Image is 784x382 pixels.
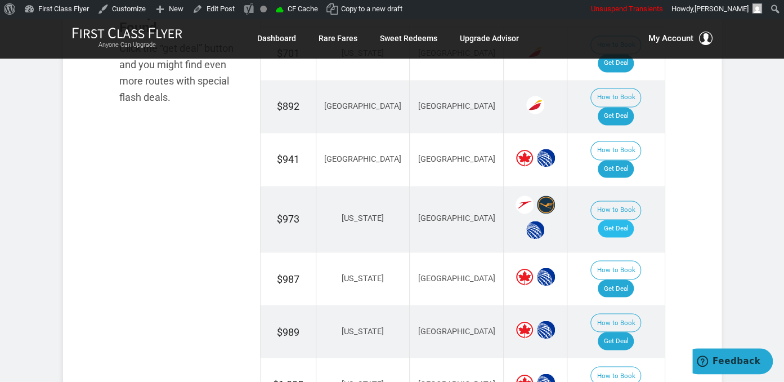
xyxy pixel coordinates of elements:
[648,32,693,45] span: My Account
[418,273,495,283] span: [GEOGRAPHIC_DATA]
[516,149,534,167] span: Air Canada
[598,332,634,350] a: Get Deal
[72,27,182,50] a: First Class FlyerAnyone Can Upgrade
[418,214,495,223] span: [GEOGRAPHIC_DATA]
[590,141,641,160] button: How to Book
[598,160,634,178] a: Get Deal
[516,321,534,339] span: Air Canada
[692,348,773,376] iframe: Opens a widget where you can find more information
[516,196,534,214] span: Austrian Airlines‎
[591,5,663,13] span: Unsuspend Transients
[516,268,534,286] span: Air Canada
[342,326,384,336] span: [US_STATE]
[537,149,555,167] span: United
[277,326,299,337] span: $989
[342,214,384,223] span: [US_STATE]
[590,88,641,107] button: How to Book
[526,221,544,239] span: United
[277,213,299,225] span: $973
[590,201,641,220] button: How to Book
[324,101,401,111] span: [GEOGRAPHIC_DATA]
[598,220,634,238] a: Get Deal
[277,273,299,285] span: $987
[277,153,299,165] span: $941
[537,268,555,286] span: United
[342,273,384,283] span: [US_STATE]
[590,313,641,332] button: How to Book
[695,5,749,13] span: [PERSON_NAME]
[598,54,634,72] a: Get Deal
[319,28,357,48] a: Rare Fares
[418,326,495,336] span: [GEOGRAPHIC_DATA]
[277,100,299,112] span: $892
[648,32,713,45] button: My Account
[72,27,182,39] img: First Class Flyer
[257,28,296,48] a: Dashboard
[598,279,634,297] a: Get Deal
[537,321,555,339] span: United
[119,41,243,105] div: Click the “get deal” button and you might find even more routes with special flash deals.
[380,28,437,48] a: Sweet Redeems
[526,96,544,114] span: Iberia
[418,101,495,111] span: [GEOGRAPHIC_DATA]
[590,260,641,279] button: How to Book
[418,154,495,164] span: [GEOGRAPHIC_DATA]
[324,154,401,164] span: [GEOGRAPHIC_DATA]
[537,196,555,214] span: Lufthansa
[72,41,182,49] small: Anyone Can Upgrade
[460,28,519,48] a: Upgrade Advisor
[598,107,634,125] a: Get Deal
